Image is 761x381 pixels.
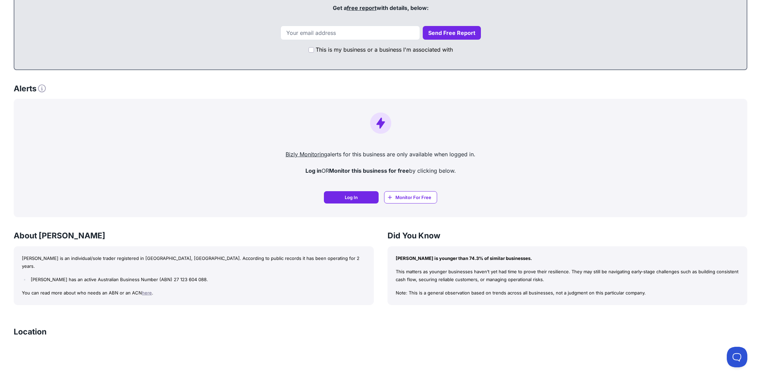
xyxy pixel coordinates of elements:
input: Your email address [280,26,420,40]
p: OR by clicking below. [19,167,742,175]
p: This matters as younger businesses haven’t yet had time to prove their resilience. They may still... [396,268,739,284]
iframe: Toggle Customer Support [727,347,747,367]
a: Monitor For Free [384,191,437,203]
p: [PERSON_NAME] is younger than 74.3% of similar businesses. [396,254,739,262]
a: Log In [324,191,379,203]
h3: Alerts [14,84,46,94]
li: [PERSON_NAME] has an active Australian Business Number (ABN) 27 123 604 088. [29,276,365,284]
p: [PERSON_NAME] is an individual/sole trader registered in [GEOGRAPHIC_DATA], [GEOGRAPHIC_DATA]. Ac... [22,254,366,270]
span: Log In [345,194,358,201]
a: Bizly Monitoring [286,151,327,158]
h3: About [PERSON_NAME] [14,231,374,241]
button: Send Free Report [423,26,481,40]
label: This is my business or a business I'm associated with [316,45,453,54]
a: free report [347,4,377,11]
p: You can read more about who needs an ABN or an ACN . [22,289,366,297]
strong: Log in [305,167,322,174]
p: Note: This is a general observation based on trends across all businesses, not a judgment on this... [396,289,739,297]
p: alerts for this business are only available when logged in. [19,150,742,158]
h3: Location [14,327,47,337]
a: here [142,290,152,295]
span: Get a with details, below: [333,4,429,11]
h3: Did You Know [388,231,748,241]
strong: Monitor this business for free [329,167,409,174]
span: Monitor For Free [395,194,431,201]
